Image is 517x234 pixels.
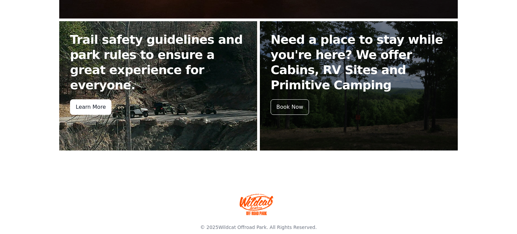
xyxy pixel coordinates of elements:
[70,32,246,93] h2: Trail safety guidelines and park rules to ensure a great experience for everyone.
[218,225,267,230] a: Wildcat Offroad Park
[260,21,458,151] a: Need a place to stay while you're here? We offer Cabins, RV Sites and Primitive Camping Book Now
[240,194,273,215] img: Wildcat Offroad park
[59,21,257,151] a: Trail safety guidelines and park rules to ensure a great experience for everyone. Learn More
[271,99,309,115] div: Book Now
[200,225,317,230] span: © 2025 . All Rights Reserved.
[70,99,111,115] div: Learn More
[271,32,447,93] h2: Need a place to stay while you're here? We offer Cabins, RV Sites and Primitive Camping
